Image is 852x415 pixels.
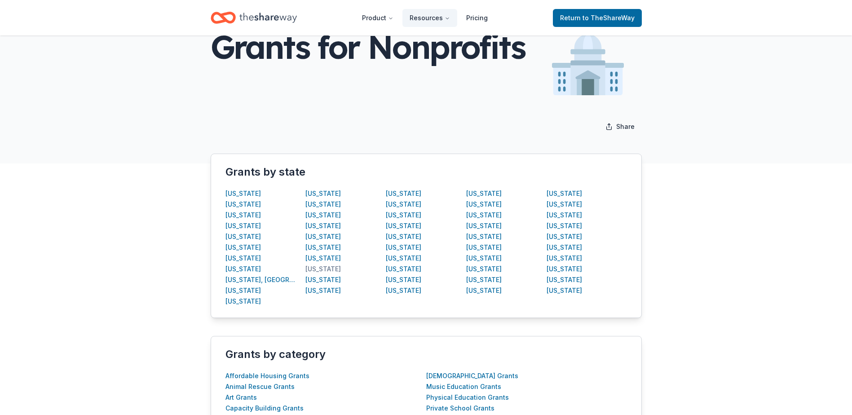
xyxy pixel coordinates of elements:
div: [US_STATE] [466,231,502,242]
button: Private School Grants [426,403,494,414]
button: [US_STATE] [225,210,261,221]
button: [US_STATE] [547,221,582,231]
button: [US_STATE] [305,274,341,285]
button: [US_STATE] [547,264,582,274]
button: [US_STATE] [547,231,582,242]
div: [US_STATE] [386,285,421,296]
button: Physical Education Grants [426,392,509,403]
button: [DEMOGRAPHIC_DATA] Grants [426,371,518,381]
button: [US_STATE] [225,199,261,210]
button: [US_STATE] [386,231,421,242]
button: [US_STATE] [466,199,502,210]
button: [US_STATE] [225,188,261,199]
div: [US_STATE] [386,221,421,231]
div: [US_STATE] [466,210,502,221]
button: Resources [402,9,457,27]
div: [US_STATE] [466,285,502,296]
nav: Main [355,7,495,28]
div: [US_STATE] [305,210,341,221]
button: Capacity Building Grants [225,403,304,414]
button: [US_STATE] [305,285,341,296]
button: [US_STATE] [225,264,261,274]
button: [US_STATE] [386,188,421,199]
button: [US_STATE] [547,188,582,199]
button: [US_STATE] [466,242,502,253]
div: [US_STATE] [386,199,421,210]
button: [US_STATE] [305,188,341,199]
button: [US_STATE] [466,253,502,264]
button: [US_STATE] [466,274,502,285]
button: [US_STATE] [547,210,582,221]
button: [US_STATE] [386,253,421,264]
button: [US_STATE] [386,242,421,253]
button: [US_STATE] [225,231,261,242]
div: Grants by category [225,347,627,362]
button: [US_STATE] [225,242,261,253]
button: Art Grants [225,392,257,403]
button: [US_STATE] [305,253,341,264]
button: [US_STATE] [547,199,582,210]
div: Grants by state [225,165,627,179]
button: [US_STATE] [386,274,421,285]
div: [US_STATE] [305,199,341,210]
div: [US_STATE] [225,296,261,307]
span: to TheShareWay [583,14,635,22]
span: Return [560,13,635,23]
a: Returnto TheShareWay [553,9,642,27]
div: [US_STATE] [225,253,261,264]
div: [US_STATE] [466,264,502,274]
button: Animal Rescue Grants [225,381,295,392]
button: [US_STATE] [225,221,261,231]
button: [US_STATE], [GEOGRAPHIC_DATA] [225,274,298,285]
button: [US_STATE] [386,210,421,221]
button: [US_STATE] [305,221,341,231]
button: [US_STATE] [386,264,421,274]
button: [US_STATE] [225,285,261,296]
div: Music Education Grants [426,381,501,392]
div: [US_STATE] [547,274,582,285]
button: [US_STATE] [466,221,502,231]
button: [US_STATE] [305,231,341,242]
button: [US_STATE] [547,242,582,253]
div: Grants for Nonprofits [211,29,525,65]
button: [US_STATE] [547,285,582,296]
button: Product [355,9,401,27]
button: [US_STATE] [305,264,341,274]
button: [US_STATE] [547,253,582,264]
div: [US_STATE] [466,188,502,199]
button: [US_STATE] [305,242,341,253]
button: Affordable Housing Grants [225,371,309,381]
